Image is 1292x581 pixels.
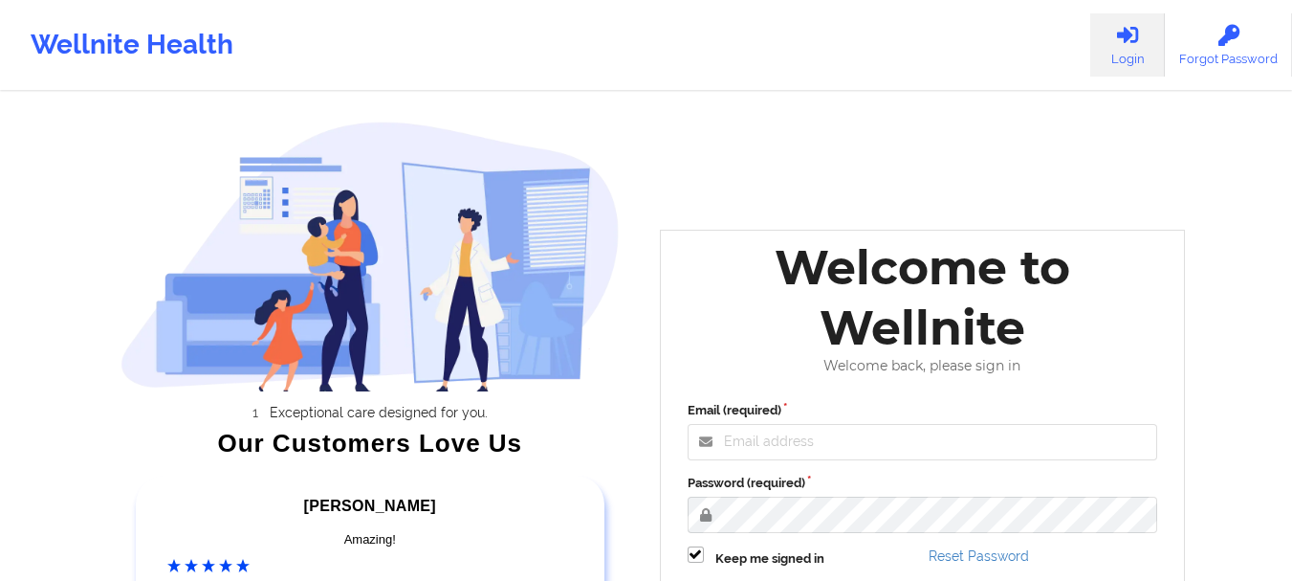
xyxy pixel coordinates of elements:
input: Email address [688,424,1158,460]
div: Amazing! [167,530,573,549]
label: Keep me signed in [715,549,824,569]
a: Forgot Password [1165,13,1292,77]
span: [PERSON_NAME] [304,498,436,514]
label: Email (required) [688,401,1158,420]
div: Our Customers Love Us [120,434,620,453]
div: Welcome to Wellnite [674,237,1172,358]
a: Login [1090,13,1165,77]
div: Welcome back, please sign in [674,358,1172,374]
label: Password (required) [688,474,1158,493]
a: Reset Password [929,548,1029,564]
li: Exceptional care designed for you. [138,405,620,420]
img: wellnite-auth-hero_200.c722682e.png [120,121,620,391]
